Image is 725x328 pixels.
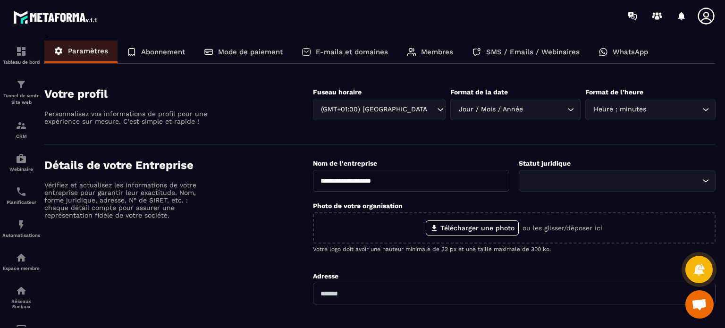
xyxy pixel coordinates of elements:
a: automationsautomationsWebinaire [2,146,40,179]
a: schedulerschedulerPlanificateur [2,179,40,212]
a: social-networksocial-networkRéseaux Sociaux [2,278,40,316]
p: Webinaire [2,167,40,172]
img: formation [16,79,27,90]
p: Membres [421,48,453,56]
label: Télécharger une photo [426,220,519,235]
p: Mode de paiement [218,48,283,56]
p: Abonnement [141,48,185,56]
span: (GMT+01:00) [GEOGRAPHIC_DATA] [319,104,428,115]
img: social-network [16,285,27,296]
p: WhatsApp [613,48,648,56]
p: E-mails et domaines [316,48,388,56]
label: Photo de votre organisation [313,202,403,210]
p: Tunnel de vente Site web [2,93,40,106]
span: Heure : minutes [591,104,648,115]
p: Vérifiez et actualisez les informations de votre entreprise pour garantir leur exactitude. Nom, f... [44,181,210,219]
p: SMS / Emails / Webinaires [486,48,580,56]
input: Search for option [428,104,435,115]
p: CRM [2,134,40,139]
p: ou les glisser/déposer ici [523,224,602,232]
div: Search for option [313,99,446,120]
p: Personnalisez vos informations de profil pour une expérience sur mesure. C'est simple et rapide ! [44,110,210,125]
p: Planificateur [2,200,40,205]
img: logo [13,8,98,25]
div: Ouvrir le chat [685,290,714,319]
p: Réseaux Sociaux [2,299,40,309]
span: Jour / Mois / Année [456,104,525,115]
a: formationformationTunnel de vente Site web [2,72,40,113]
input: Search for option [525,104,565,115]
p: Espace membre [2,266,40,271]
label: Nom de l'entreprise [313,160,377,167]
p: Tableau de bord [2,59,40,65]
img: automations [16,252,27,263]
p: Votre logo doit avoir une hauteur minimale de 32 px et une taille maximale de 300 ko. [313,246,716,252]
label: Statut juridique [519,160,571,167]
img: scheduler [16,186,27,197]
a: automationsautomationsAutomatisations [2,212,40,245]
img: automations [16,153,27,164]
div: Search for option [450,99,581,120]
div: Search for option [585,99,716,120]
img: automations [16,219,27,230]
img: formation [16,46,27,57]
input: Search for option [525,176,700,186]
label: Format de l’heure [585,88,643,96]
p: Automatisations [2,233,40,238]
div: Search for option [519,170,716,192]
a: formationformationCRM [2,113,40,146]
label: Format de la date [450,88,508,96]
label: Fuseau horaire [313,88,362,96]
label: Adresse [313,272,338,280]
a: automationsautomationsEspace membre [2,245,40,278]
h4: Votre profil [44,87,313,101]
img: formation [16,120,27,131]
h4: Détails de votre Entreprise [44,159,313,172]
input: Search for option [648,104,700,115]
a: formationformationTableau de bord [2,39,40,72]
p: Paramètres [68,47,108,55]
